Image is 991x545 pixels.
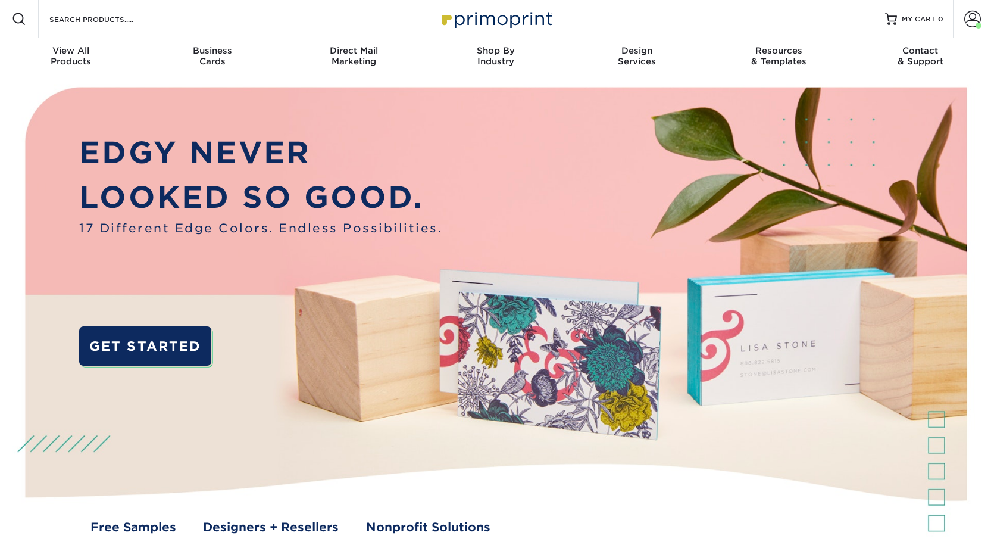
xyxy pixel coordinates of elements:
a: Nonprofit Solutions [366,519,490,537]
span: Business [142,45,283,56]
div: Marketing [283,45,425,67]
span: 17 Different Edge Colors. Endless Possibilities. [79,220,442,238]
span: 0 [938,15,943,23]
a: Designers + Resellers [203,519,339,537]
a: Resources& Templates [708,38,849,76]
a: Direct MailMarketing [283,38,425,76]
img: Primoprint [436,6,555,32]
span: Design [566,45,708,56]
span: Direct Mail [283,45,425,56]
input: SEARCH PRODUCTS..... [48,12,164,26]
div: & Templates [708,45,849,67]
a: Free Samples [90,519,176,537]
span: MY CART [902,14,936,24]
div: Cards [142,45,283,67]
div: Services [566,45,708,67]
p: EDGY NEVER [79,130,442,175]
span: Contact [849,45,991,56]
a: Contact& Support [849,38,991,76]
a: GET STARTED [79,326,211,366]
div: & Support [849,45,991,67]
span: Shop By [425,45,567,56]
p: LOOKED SO GOOD. [79,175,442,220]
span: Resources [708,45,849,56]
a: Shop ByIndustry [425,38,567,76]
a: DesignServices [566,38,708,76]
a: BusinessCards [142,38,283,76]
div: Industry [425,45,567,67]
